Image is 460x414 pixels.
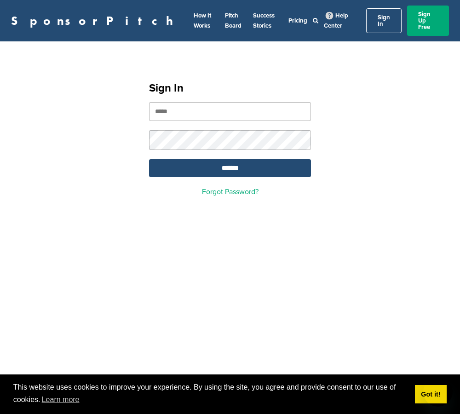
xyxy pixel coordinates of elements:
[366,8,402,33] a: Sign In
[194,12,211,29] a: How It Works
[415,385,447,403] a: dismiss cookie message
[11,15,179,27] a: SponsorPitch
[13,382,408,407] span: This website uses cookies to improve your experience. By using the site, you agree and provide co...
[225,12,241,29] a: Pitch Board
[149,80,311,97] h1: Sign In
[202,187,259,196] a: Forgot Password?
[324,10,348,31] a: Help Center
[407,6,449,36] a: Sign Up Free
[253,12,275,29] a: Success Stories
[40,393,81,407] a: learn more about cookies
[288,17,307,24] a: Pricing
[423,377,453,407] iframe: Button to launch messaging window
